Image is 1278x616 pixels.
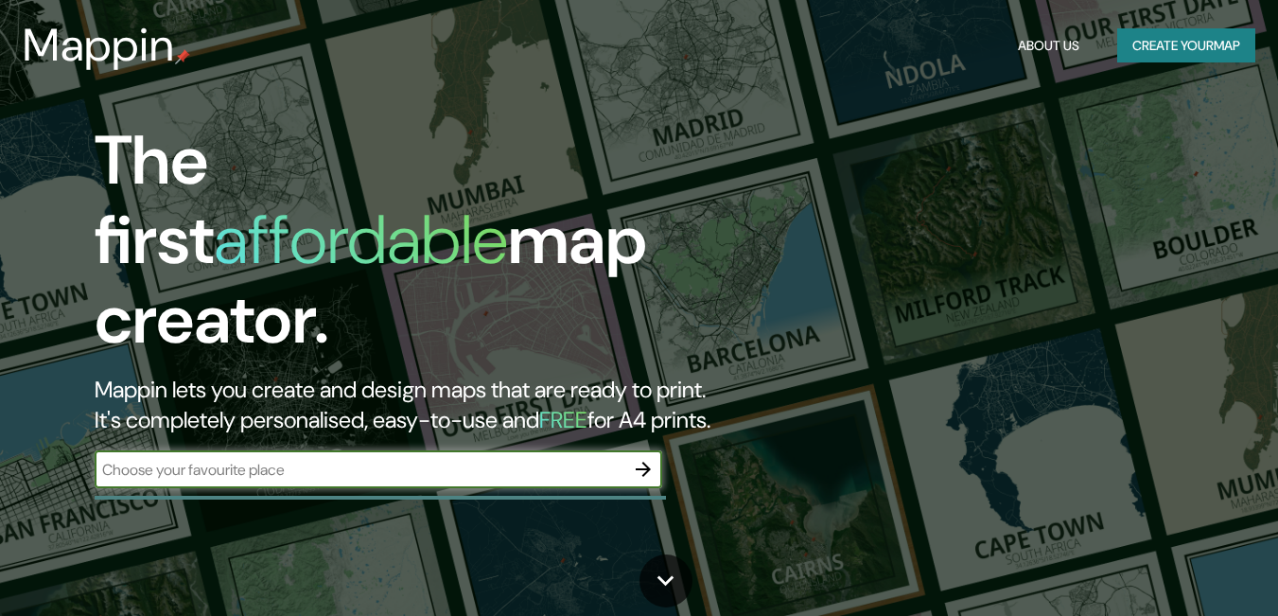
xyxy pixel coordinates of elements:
h5: FREE [539,405,587,434]
button: Create yourmap [1117,28,1255,63]
img: mappin-pin [175,49,190,64]
h1: affordable [214,196,508,284]
h3: Mappin [23,19,175,72]
button: About Us [1010,28,1087,63]
input: Choose your favourite place [95,459,624,481]
h2: Mappin lets you create and design maps that are ready to print. It's completely personalised, eas... [95,375,734,435]
h1: The first map creator. [95,121,734,375]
